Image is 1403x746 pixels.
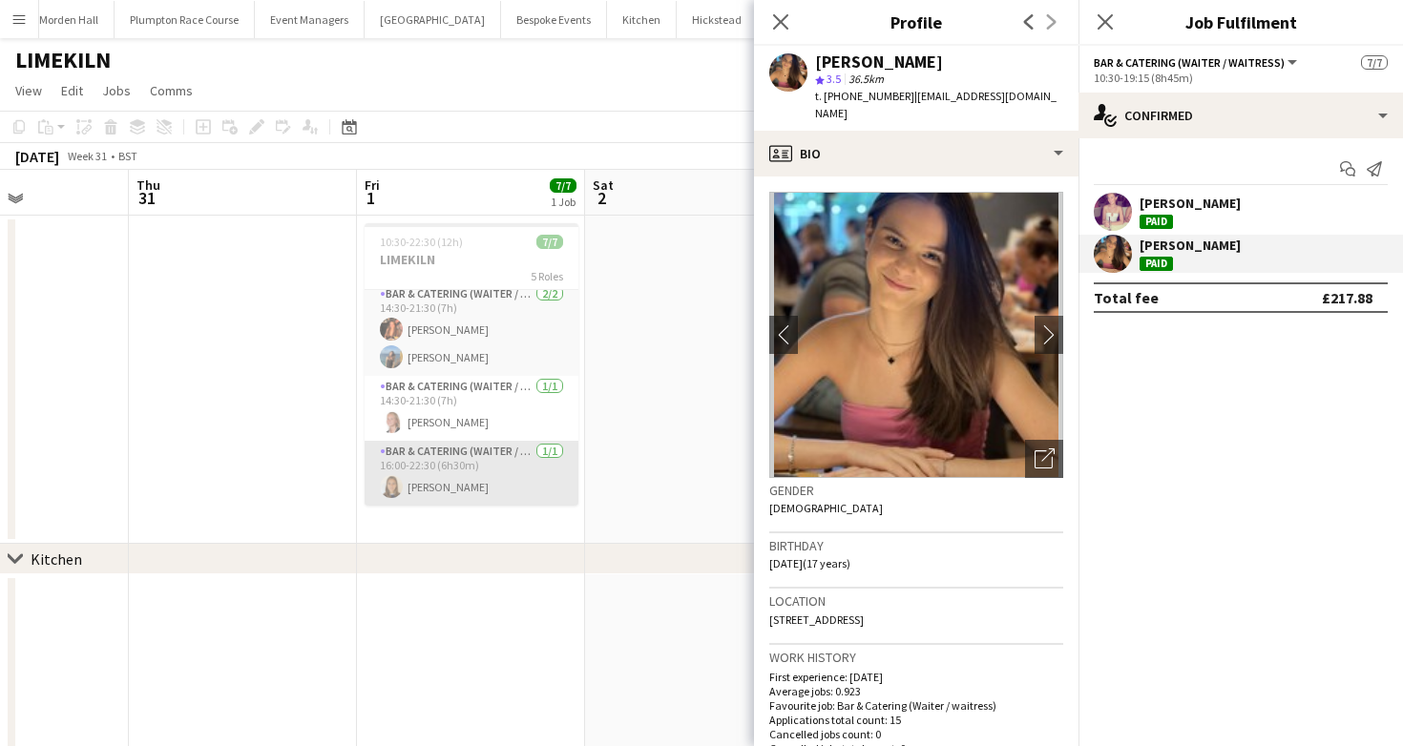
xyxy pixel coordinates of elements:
div: Paid [1140,257,1173,271]
a: Edit [53,78,91,103]
app-card-role: Bar & Catering (Waiter / waitress)1/116:00-22:30 (6h30m)[PERSON_NAME] [365,441,578,506]
h3: LIMEKILN [365,251,578,268]
div: 1 Job [551,195,576,209]
button: Kitchen [607,1,677,38]
span: t. [PHONE_NUMBER] [815,89,914,103]
span: Comms [150,82,193,99]
app-job-card: 10:30-22:30 (12h)7/7LIMEKILN5 RolesBar & Catering (Waiter / waitress)1/113:40-22:30 (8h50m)[PERSO... [365,223,578,506]
p: Favourite job: Bar & Catering (Waiter / waitress) [769,698,1063,713]
span: Edit [61,82,83,99]
button: Bar & Catering (Waiter / waitress) [1094,55,1300,70]
img: Crew avatar or photo [769,192,1063,478]
div: 10:30-19:15 (8h45m) [1094,71,1388,85]
button: Hickstead [677,1,758,38]
div: [DATE] [15,147,59,166]
span: View [15,82,42,99]
span: 7/7 [550,178,576,193]
span: 3.5 [827,72,841,86]
span: [DATE] (17 years) [769,556,850,570]
div: Total fee [1094,288,1159,307]
p: Average jobs: 0.923 [769,684,1063,698]
span: 7/7 [1361,55,1388,70]
span: Jobs [102,82,131,99]
div: Paid [1140,215,1173,229]
div: Open photos pop-in [1025,440,1063,478]
span: [DEMOGRAPHIC_DATA] [769,501,883,515]
span: Fri [365,176,380,194]
h3: Location [769,592,1063,610]
h3: Profile [754,10,1078,34]
div: BST [118,149,137,163]
div: [PERSON_NAME] [1140,237,1241,254]
h3: Gender [769,482,1063,499]
span: 5 Roles [531,269,563,283]
span: Week 31 [63,149,111,163]
button: Morden Hall [24,1,115,38]
span: | [EMAIL_ADDRESS][DOMAIN_NAME] [815,89,1057,120]
span: 2 [590,187,614,209]
p: Applications total count: 15 [769,713,1063,727]
p: First experience: [DATE] [769,670,1063,684]
h3: Job Fulfilment [1078,10,1403,34]
p: Cancelled jobs count: 0 [769,727,1063,741]
span: 7/7 [536,235,563,249]
h1: LIMEKILN [15,46,111,74]
a: View [8,78,50,103]
span: Bar & Catering (Waiter / waitress) [1094,55,1285,70]
button: [GEOGRAPHIC_DATA] [365,1,501,38]
h3: Birthday [769,537,1063,554]
span: 31 [134,187,160,209]
span: [STREET_ADDRESS] [769,612,864,627]
app-card-role: Bar & Catering (Waiter / waitress)2/214:30-21:30 (7h)[PERSON_NAME][PERSON_NAME] [365,283,578,376]
span: Sat [593,176,614,194]
h3: Work history [769,649,1063,666]
a: Comms [142,78,200,103]
div: Bio [754,131,1078,176]
button: Bespoke Events [501,1,607,38]
div: Confirmed [1078,93,1403,138]
button: Plumpton Race Course [115,1,255,38]
div: £217.88 [1322,288,1372,307]
button: Event Managers [255,1,365,38]
span: 36.5km [845,72,888,86]
app-card-role: Bar & Catering (Waiter / waitress)1/114:30-21:30 (7h)[PERSON_NAME] [365,376,578,441]
span: 1 [362,187,380,209]
a: Jobs [94,78,138,103]
div: Kitchen [31,549,82,569]
div: [PERSON_NAME] [815,53,943,71]
div: [PERSON_NAME] [1140,195,1241,212]
span: 10:30-22:30 (12h) [380,235,463,249]
span: Thu [136,176,160,194]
